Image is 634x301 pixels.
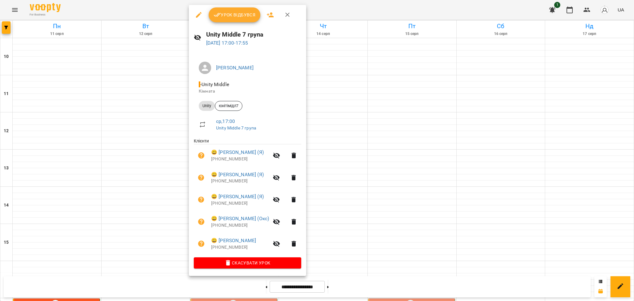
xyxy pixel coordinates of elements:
span: Unity [199,103,215,109]
p: [PHONE_NUMBER] [211,178,269,184]
button: Візит ще не сплачено. Додати оплату? [194,236,209,251]
p: [PHONE_NUMBER] [211,244,269,251]
a: Unity Middle 7 група [216,125,256,130]
span: - Unity Middle [199,81,230,87]
a: ср , 17:00 [216,118,235,124]
p: [PHONE_NUMBER] [211,200,269,207]
button: Візит ще не сплачено. Додати оплату? [194,170,209,185]
div: юнітімідл7 [215,101,242,111]
ul: Клієнти [194,138,301,257]
span: юнітімідл7 [215,103,242,109]
a: [PERSON_NAME] [216,65,254,71]
button: Урок відбувся [209,7,261,22]
a: [DATE] 17:00-17:55 [206,40,248,46]
a: 😀 [PERSON_NAME] (Я) [211,171,264,178]
a: 😀 [PERSON_NAME] (Я) [211,149,264,156]
h6: Unity Middle 7 група [206,30,301,39]
p: Кімната [199,88,296,94]
span: Скасувати Урок [199,259,296,267]
button: Візит ще не сплачено. Додати оплату? [194,214,209,229]
button: Скасувати Урок [194,257,301,268]
button: Візит ще не сплачено. Додати оплату? [194,192,209,207]
button: Візит ще не сплачено. Додати оплату? [194,148,209,163]
span: Урок відбувся [214,11,256,19]
p: [PHONE_NUMBER] [211,222,269,229]
a: 😀 [PERSON_NAME] [211,237,256,244]
p: [PHONE_NUMBER] [211,156,269,162]
a: 😀 [PERSON_NAME] (Окс) [211,215,269,222]
a: 😀 [PERSON_NAME] (Я) [211,193,264,200]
